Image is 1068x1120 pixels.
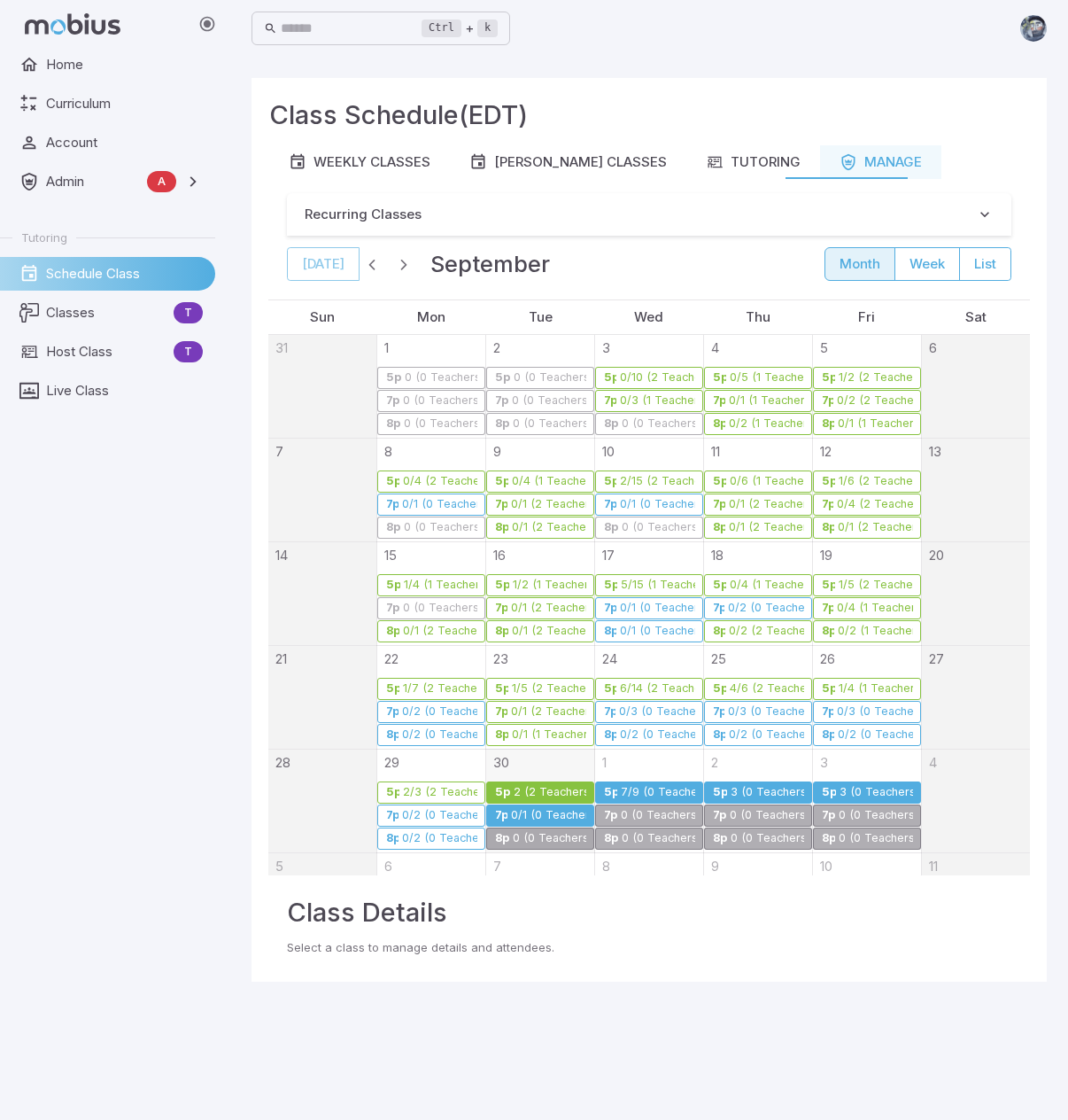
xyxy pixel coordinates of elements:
td: September 24, 2025 [595,645,704,749]
div: 0/1 (0 Teachers) [510,809,586,822]
div: 5p [494,786,509,799]
td: October 2, 2025 [703,749,812,852]
div: 6/14 (2 Teachers) [619,682,695,696]
td: October 7, 2025 [486,852,595,956]
a: September 28, 2025 [268,750,290,773]
div: 0 (0 Teachers) [404,371,477,385]
a: Tuesday [522,300,560,334]
div: 8p [712,728,725,742]
a: October 10, 2025 [813,853,832,876]
span: A [147,173,176,191]
div: 7p [385,602,399,615]
div: 0/1 (2 Teachers) [837,521,912,534]
div: 0/2 (0 Teachers) [401,728,477,742]
a: September 30, 2025 [486,750,509,773]
div: 7p [821,394,833,408]
div: 1/2 (2 Teachers) [838,371,913,385]
a: September 7, 2025 [268,439,283,462]
div: 7p [603,809,617,822]
td: September 30, 2025 [486,749,595,852]
div: 0/1 (0 Teachers) [619,625,694,638]
a: September 20, 2025 [922,542,944,565]
div: 5p [494,579,508,592]
div: 5/15 (1 Teachers) [620,579,695,592]
div: 1/4 (1 Teachers) [403,579,477,592]
a: September 5, 2025 [813,335,828,358]
span: Tutoring [21,229,67,245]
button: Previous month [360,252,384,276]
td: August 31, 2025 [268,335,377,439]
h2: September [430,246,550,282]
div: 0 (0 Teachers) [402,394,477,408]
td: September 28, 2025 [268,749,377,852]
div: 8p [494,521,507,534]
div: 5p [603,371,616,385]
div: 0/2 (2 Teachers) [836,394,912,408]
button: week [894,247,960,281]
div: 8p [603,417,618,431]
td: September 22, 2025 [377,645,486,749]
div: 0 (0 Teachers) [621,832,695,845]
a: September 11, 2025 [704,439,720,462]
div: 0/2 (2 Teachers) [728,625,804,638]
div: 7p [603,498,616,511]
td: October 1, 2025 [595,749,704,852]
div: 0/3 (1 Teachers) [619,394,695,408]
div: 7p [494,809,507,822]
div: 5p [494,475,508,488]
div: 0 (0 Teachers) [729,809,804,822]
div: 0/2 (1 Teachers) [728,417,803,431]
div: 7p [603,602,616,615]
a: September 3, 2025 [595,335,610,358]
td: September 19, 2025 [812,541,921,645]
span: T [174,343,203,361]
div: 0 (0 Teachers) [402,602,477,615]
td: September 25, 2025 [703,645,812,749]
a: September 22, 2025 [377,646,399,669]
div: 0/4 (2 Teachers) [836,498,912,511]
div: 7p [385,705,398,719]
td: October 3, 2025 [812,749,921,852]
div: 0 (0 Teachers) [513,371,586,385]
div: 8p [385,625,399,638]
div: 8p [494,832,509,845]
a: September 24, 2025 [595,646,617,669]
div: 0/4 (2 Teachers) [402,475,477,488]
div: 7p [712,809,726,822]
div: Weekly Classes [289,152,430,172]
div: 0 (0 Teachers) [838,832,912,845]
div: 0 (0 Teachers) [403,417,477,431]
div: 5p [821,371,835,385]
td: September 6, 2025 [921,335,1030,439]
p: Recurring Classes [305,205,422,224]
div: 0/1 (0 Teachers) [619,602,695,615]
div: 8p [603,832,618,845]
td: September 3, 2025 [595,335,704,439]
div: 5p [603,682,616,696]
div: 8p [385,728,399,742]
div: 3 (0 Teachers) [839,786,912,799]
td: September 23, 2025 [486,645,595,749]
div: Tutoring [706,152,801,172]
div: 2/3 (2 Teachers) [402,786,477,799]
a: October 7, 2025 [486,853,501,876]
div: 7p [385,498,399,511]
td: September 7, 2025 [268,438,377,541]
a: October 4, 2025 [922,750,937,773]
td: September 5, 2025 [812,335,921,439]
div: 5p [603,786,617,799]
a: October 2, 2025 [704,750,718,773]
div: 0/4 (1 Teachers) [729,579,804,592]
div: 2/15 (2 Teachers) [619,475,695,488]
div: 8p [821,728,834,742]
div: 7p [821,602,834,615]
div: 8p [494,417,509,431]
div: 0/1 (1 Teachers) [837,417,912,431]
td: September 9, 2025 [486,438,595,541]
div: 5p [494,682,508,696]
div: 0/1 (0 Teachers) [401,498,477,511]
button: Next month [391,252,416,276]
div: 8p [821,625,834,638]
div: 5p [603,475,616,488]
span: Admin [46,172,140,191]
